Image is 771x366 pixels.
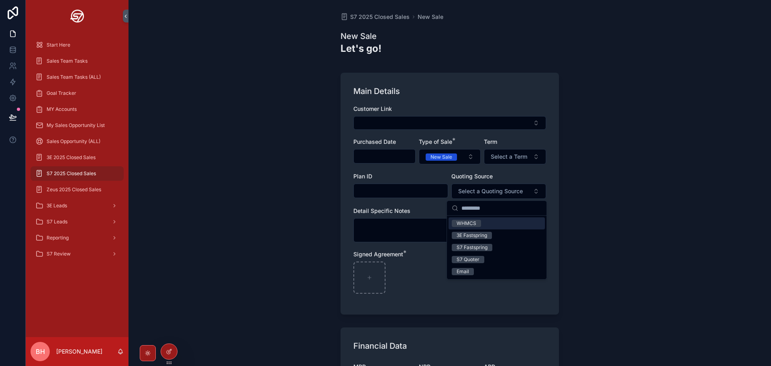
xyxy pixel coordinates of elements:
span: Sales Opportunity (ALL) [47,138,100,145]
a: Sales Opportunity (ALL) [31,134,124,149]
a: S7 2025 Closed Sales [31,166,124,181]
span: Sales Team Tasks (ALL) [47,74,101,80]
a: Sales Team Tasks [31,54,124,68]
span: Goal Tracker [47,90,76,96]
button: Select Button [353,116,546,130]
div: 3E Fastspring [457,232,487,239]
a: MY Accounts [31,102,124,117]
div: S7 Fastspring [457,244,487,251]
div: scrollable content [26,32,128,272]
span: Type of Sale [419,138,452,145]
span: Sales Team Tasks [47,58,88,64]
button: Select Button [419,149,481,164]
h2: Let's go! [341,42,381,55]
span: Reporting [47,235,69,241]
span: S7 Review [47,251,71,257]
span: Start Here [47,42,70,48]
a: S7 2025 Closed Sales [341,13,410,21]
a: S7 Leads [31,215,124,229]
div: WHMCS [457,220,476,227]
span: BH [36,347,45,356]
img: App logo [70,10,84,22]
div: New Sale [430,153,452,161]
a: S7 Review [31,247,124,261]
a: 3E Leads [31,198,124,213]
a: Zeus 2025 Closed Sales [31,182,124,197]
a: Reporting [31,231,124,245]
a: 3E 2025 Closed Sales [31,150,124,165]
span: 3E 2025 Closed Sales [47,154,96,161]
a: Start Here [31,38,124,52]
span: Zeus 2025 Closed Sales [47,186,101,193]
span: 3E Leads [47,202,67,209]
span: Plan ID [353,173,372,180]
span: S7 2025 Closed Sales [350,13,410,21]
span: My Sales Opportunity List [47,122,105,129]
a: New Sale [418,13,443,21]
a: Sales Team Tasks (ALL) [31,70,124,84]
button: Select Button [451,184,546,199]
h1: Main Details [353,86,400,97]
span: Signed Agreement [353,251,403,258]
span: S7 Leads [47,219,67,225]
span: Select a Quoting Source [458,187,523,195]
span: Quoting Source [451,173,493,180]
span: Detail Specific Notes [353,207,410,214]
span: Term [484,138,497,145]
span: Select a Term [491,153,527,161]
span: Customer Link [353,105,392,112]
div: S7 Quoter [457,256,479,263]
a: My Sales Opportunity List [31,118,124,133]
button: Select Button [484,149,546,164]
span: Purchased Date [353,138,396,145]
h1: Financial Data [353,340,407,352]
a: Goal Tracker [31,86,124,100]
h1: New Sale [341,31,381,42]
div: Email [457,268,469,275]
p: [PERSON_NAME] [56,348,102,356]
div: Suggestions [447,216,547,279]
span: S7 2025 Closed Sales [47,170,96,177]
span: MY Accounts [47,106,77,112]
